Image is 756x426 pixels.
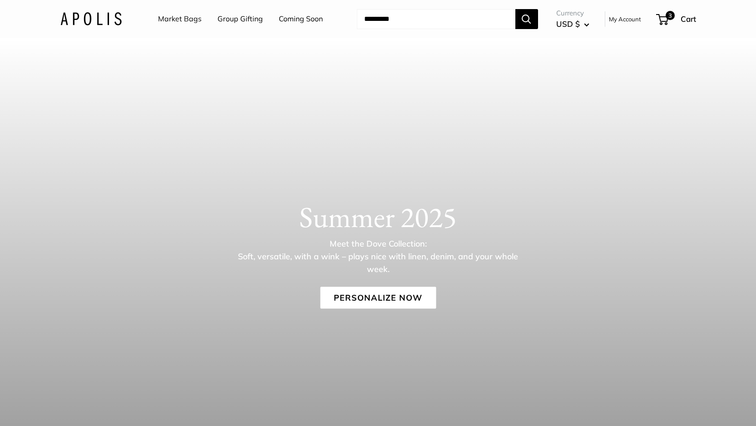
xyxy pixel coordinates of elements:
a: Coming Soon [279,12,323,26]
a: 3 Cart [657,12,696,26]
input: Search... [357,9,515,29]
a: Personalize Now [320,287,436,309]
h1: Summer 2025 [60,200,696,234]
a: Market Bags [158,12,202,26]
span: Cart [681,14,696,24]
span: 3 [665,11,674,20]
p: Meet the Dove Collection: Soft, versatile, with a wink – plays nice with linen, denim, and your w... [231,238,526,276]
a: Group Gifting [217,12,263,26]
button: USD $ [556,17,589,31]
button: Search [515,9,538,29]
span: USD $ [556,19,580,29]
span: Currency [556,7,589,20]
img: Apolis [60,12,122,25]
a: My Account [609,14,641,25]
